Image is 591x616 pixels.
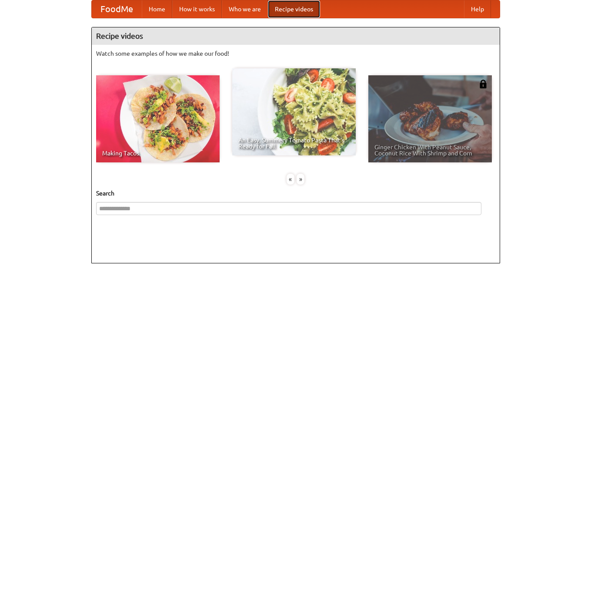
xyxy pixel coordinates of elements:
span: Making Tacos [102,150,214,156]
a: Making Tacos [96,75,220,162]
a: Who we are [222,0,268,18]
a: How it works [172,0,222,18]
a: Home [142,0,172,18]
span: An Easy, Summery Tomato Pasta That's Ready for Fall [238,137,350,149]
h5: Search [96,189,495,198]
a: Recipe videos [268,0,320,18]
h4: Recipe videos [92,27,500,45]
a: An Easy, Summery Tomato Pasta That's Ready for Fall [232,68,356,155]
p: Watch some examples of how we make our food! [96,49,495,58]
a: Help [464,0,491,18]
div: « [287,174,294,185]
img: 483408.png [479,80,487,88]
a: FoodMe [92,0,142,18]
div: » [297,174,304,185]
